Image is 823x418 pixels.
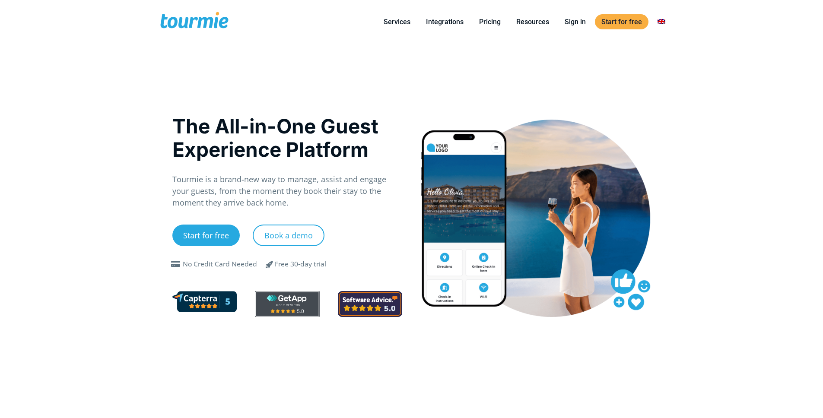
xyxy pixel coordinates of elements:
h1: The All-in-One Guest Experience Platform [172,114,403,161]
a: Pricing [473,16,507,27]
a: Start for free [172,225,240,246]
div: No Credit Card Needed [183,259,257,269]
span:  [169,261,183,268]
span:  [259,259,280,269]
a: Switch to [651,16,672,27]
a: Resources [510,16,556,27]
a: Start for free [595,14,648,29]
a: Services [377,16,417,27]
p: Tourmie is a brand-new way to manage, assist and engage your guests, from the moment they book th... [172,174,403,209]
a: Book a demo [253,225,324,246]
a: Integrations [419,16,470,27]
div: Free 30-day trial [275,259,326,269]
a: Sign in [558,16,592,27]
